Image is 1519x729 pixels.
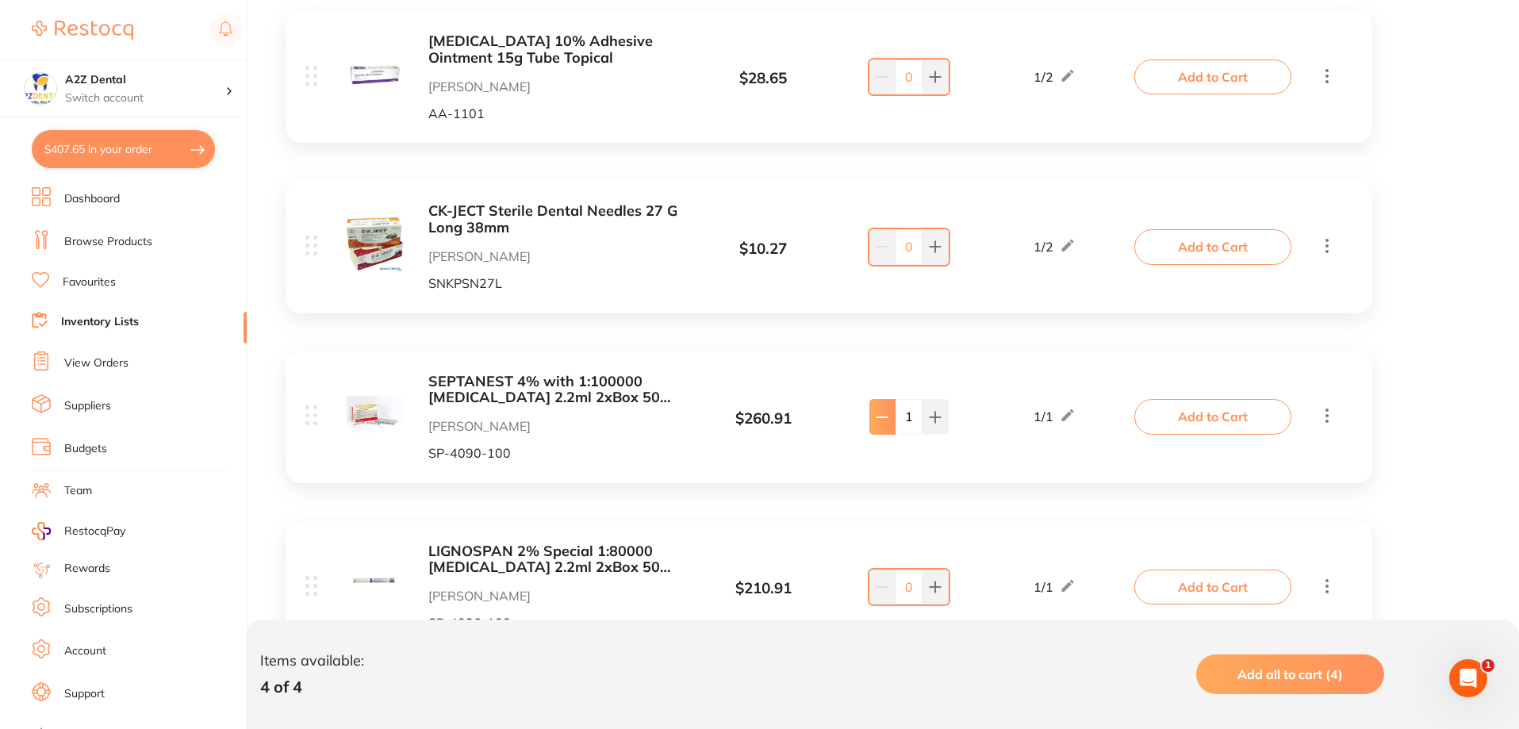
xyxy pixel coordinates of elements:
img: anBn [347,46,403,102]
button: $407.65 in your order [32,130,215,168]
div: 1 / 2 [1034,237,1076,256]
a: View Orders [64,355,129,371]
p: SP-4036-100 [428,616,680,630]
img: MTAwLmpwZw [347,386,403,443]
div: $ 260.91 [680,410,846,428]
div: 1 / 1 [1034,407,1076,426]
div: 1 / 1 [1034,577,1076,597]
a: Rewards [64,561,110,577]
a: Budgets [64,441,107,457]
span: RestocqPay [64,524,125,539]
div: $ 10.27 [680,240,846,258]
p: SNKPSN27L [428,276,680,290]
div: $ 28.65 [680,70,846,87]
a: RestocqPay [32,522,125,540]
p: AA-1101 [428,106,680,121]
iframe: Intercom live chat [1449,659,1487,697]
h4: A2Z Dental [65,72,225,88]
div: 1 / 2 [1034,67,1076,86]
a: Team [64,483,92,499]
p: Items available: [260,653,364,670]
p: [PERSON_NAME] [428,419,680,433]
a: Dashboard [64,191,120,207]
button: Add all to cart (4) [1196,654,1384,694]
p: 4 of 4 [260,677,364,696]
button: Add to Cart [1134,570,1291,604]
span: 1 [1482,659,1494,672]
img: RestocqPay [32,522,51,540]
button: LIGNOSPAN 2% Special 1:80000 [MEDICAL_DATA] 2.2ml 2xBox 50 Blue [428,543,680,576]
button: CK-JECT Sterile Dental Needles 27 G Long 38mm [428,203,680,236]
img: MTAwLmpwZw [347,556,403,612]
button: [MEDICAL_DATA] 10% Adhesive Ointment 15g Tube Topical [428,33,680,66]
div: [MEDICAL_DATA] 10% Adhesive Ointment 15g Tube Topical [PERSON_NAME] AA-1101 $28.65 1/2Add to Cart [286,11,1372,143]
a: Restocq Logo [32,12,133,48]
button: Add to Cart [1134,59,1291,94]
p: [PERSON_NAME] [428,79,680,94]
a: Favourites [63,274,116,290]
div: SEPTANEST 4% with 1:100000 [MEDICAL_DATA] 2.2ml 2xBox 50 GOLD [PERSON_NAME] SP-4090-100 $260.91 1... [286,351,1372,483]
img: A2Z Dental [25,73,56,105]
p: [PERSON_NAME] [428,249,680,263]
button: Add to Cart [1134,399,1291,434]
p: [PERSON_NAME] [428,589,680,603]
div: CK-JECT Sterile Dental Needles 27 G Long 38mm [PERSON_NAME] SNKPSN27L $10.27 1/2Add to Cart [286,181,1372,313]
img: TjI3TC5qcGc [347,216,403,272]
p: Switch account [65,90,225,106]
a: Inventory Lists [61,314,139,330]
img: Restocq Logo [32,21,133,40]
a: Suppliers [64,398,111,414]
a: Account [64,643,106,659]
a: Subscriptions [64,601,132,617]
button: SEPTANEST 4% with 1:100000 [MEDICAL_DATA] 2.2ml 2xBox 50 GOLD [428,374,680,406]
a: Browse Products [64,234,152,250]
div: LIGNOSPAN 2% Special 1:80000 [MEDICAL_DATA] 2.2ml 2xBox 50 Blue [PERSON_NAME] SP-4036-100 $210.91... [286,521,1372,653]
div: $ 210.91 [680,580,846,597]
a: Support [64,686,105,702]
p: SP-4090-100 [428,446,680,460]
button: Add to Cart [1134,229,1291,264]
span: Add all to cart (4) [1237,666,1343,682]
